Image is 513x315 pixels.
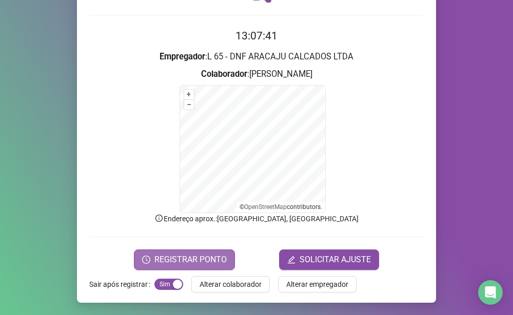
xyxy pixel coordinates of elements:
[287,256,295,264] span: edit
[244,203,287,211] a: OpenStreetMap
[89,68,424,81] h3: : [PERSON_NAME]
[154,254,227,266] span: REGISTRAR PONTO
[184,100,194,110] button: –
[478,280,503,305] div: Open Intercom Messenger
[278,276,357,292] button: Alterar empregador
[286,279,348,290] span: Alterar empregador
[160,52,205,61] strong: Empregador
[200,279,262,290] span: Alterar colaborador
[89,50,424,64] h3: : L 65 - DNF ARACAJU CALCADOS LTDA
[279,249,379,270] button: editSOLICITAR AJUSTE
[201,69,247,79] strong: Colaborador
[235,30,278,42] time: 13:07:41
[142,256,150,264] span: clock-circle
[184,90,194,99] button: +
[89,213,424,224] p: Endereço aprox. : [GEOGRAPHIC_DATA], [GEOGRAPHIC_DATA]
[154,214,164,223] span: info-circle
[89,276,154,292] label: Sair após registrar
[191,276,270,292] button: Alterar colaborador
[240,203,322,211] li: © contributors.
[134,249,235,270] button: REGISTRAR PONTO
[300,254,371,266] span: SOLICITAR AJUSTE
